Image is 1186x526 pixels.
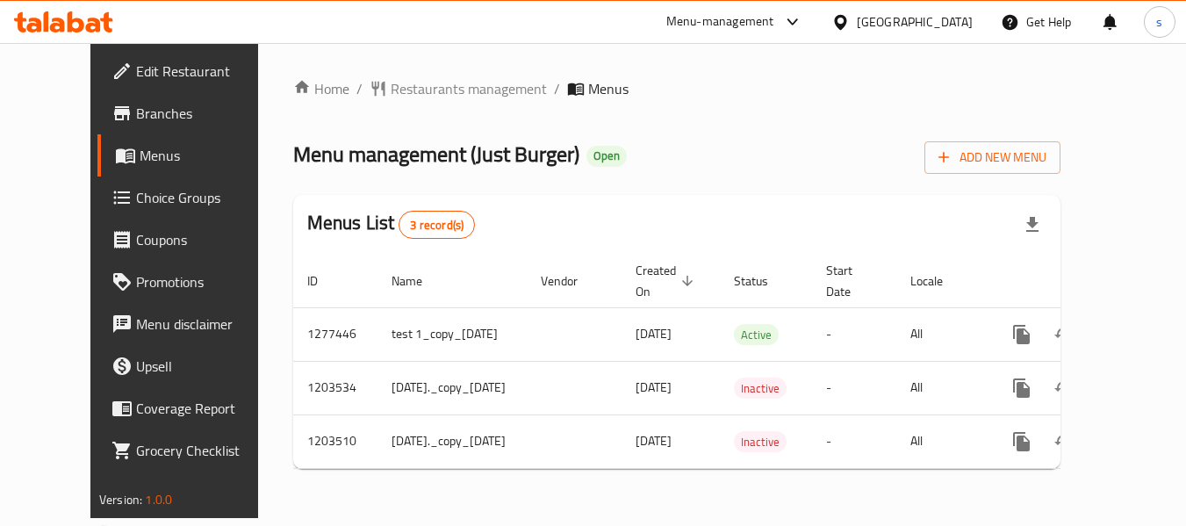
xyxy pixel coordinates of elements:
td: - [812,414,896,468]
span: Menu disclaimer [136,313,275,335]
span: Add New Menu [938,147,1046,169]
h2: Menus List [307,210,475,239]
nav: breadcrumb [293,78,1060,99]
li: / [356,78,363,99]
div: Open [586,146,627,167]
td: 1203534 [293,361,377,414]
span: Inactive [734,432,787,452]
span: ID [307,270,341,292]
span: Active [734,325,779,345]
span: [DATE] [636,376,672,399]
span: Version: [99,488,142,511]
span: Restaurants management [391,78,547,99]
span: Coupons [136,229,275,250]
span: Vendor [541,270,600,292]
span: 3 record(s) [399,217,474,234]
a: Promotions [97,261,289,303]
a: Edit Restaurant [97,50,289,92]
a: Choice Groups [97,177,289,219]
span: Menus [140,145,275,166]
button: Change Status [1043,313,1085,356]
span: Choice Groups [136,187,275,208]
a: Coverage Report [97,387,289,429]
span: Upsell [136,356,275,377]
span: Locale [910,270,966,292]
a: Menus [97,134,289,177]
span: Menu management ( Just Burger ) [293,134,579,174]
th: Actions [987,255,1183,308]
button: more [1001,421,1043,463]
a: Menu disclaimer [97,303,289,345]
a: Grocery Checklist [97,429,289,472]
td: All [896,414,987,468]
span: Coverage Report [136,398,275,419]
a: Restaurants management [370,78,547,99]
button: more [1001,313,1043,356]
table: enhanced table [293,255,1183,469]
span: 1.0.0 [145,488,172,511]
div: Inactive [734,378,787,399]
a: Branches [97,92,289,134]
span: Promotions [136,271,275,292]
td: [DATE]._copy_[DATE] [377,414,527,468]
td: - [812,307,896,361]
span: Open [586,148,627,163]
div: Total records count [399,211,475,239]
span: Start Date [826,260,875,302]
span: Edit Restaurant [136,61,275,82]
span: s [1156,12,1162,32]
td: All [896,307,987,361]
span: Grocery Checklist [136,440,275,461]
li: / [554,78,560,99]
td: 1203510 [293,414,377,468]
div: [GEOGRAPHIC_DATA] [857,12,973,32]
a: Coupons [97,219,289,261]
span: Inactive [734,378,787,399]
span: Status [734,270,791,292]
button: Add New Menu [924,141,1060,174]
td: [DATE]._copy_[DATE] [377,361,527,414]
span: Created On [636,260,699,302]
td: All [896,361,987,414]
a: Home [293,78,349,99]
a: Upsell [97,345,289,387]
span: Name [392,270,445,292]
td: test 1_copy_[DATE] [377,307,527,361]
button: Change Status [1043,421,1085,463]
td: - [812,361,896,414]
button: more [1001,367,1043,409]
span: [DATE] [636,429,672,452]
div: Menu-management [666,11,774,32]
div: Inactive [734,431,787,452]
span: Menus [588,78,629,99]
button: Change Status [1043,367,1085,409]
div: Export file [1011,204,1053,246]
div: Active [734,324,779,345]
td: 1277446 [293,307,377,361]
span: [DATE] [636,322,672,345]
span: Branches [136,103,275,124]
